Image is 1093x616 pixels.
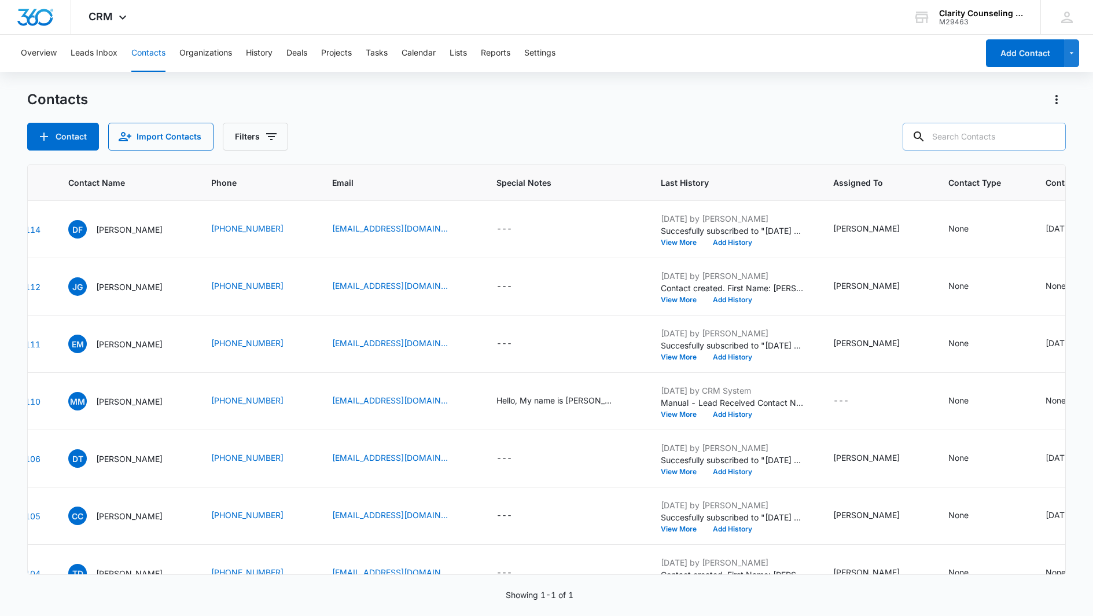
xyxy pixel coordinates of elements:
a: [PHONE_NUMBER] [211,509,284,521]
div: --- [496,566,512,580]
span: TD [68,564,87,582]
div: None [1046,280,1066,292]
p: Succesfully subscribed to "[DATE] Reminder". [661,339,805,351]
span: MM [68,392,87,410]
a: [EMAIL_ADDRESS][DOMAIN_NAME] [332,337,448,349]
span: Last History [661,177,789,189]
div: [PERSON_NAME] [833,222,900,234]
p: Manual - Lead Received Contact Name: [PERSON_NAME] Phone: [PHONE_NUMBER] Email: [EMAIL_ADDRESS][D... [661,397,805,409]
div: [PERSON_NAME] [833,280,900,292]
div: Email - Hallpo25@gmail.com - Select to Edit Field [332,337,469,351]
div: Email - brooketyndall@gmail.com - Select to Edit Field [332,452,469,465]
button: Add Contact [986,39,1064,67]
div: Contact Name - Cecilia Cacavas - Select to Edit Field [68,507,183,525]
div: Special Notes - - Select to Edit Field [496,222,533,236]
a: [PHONE_NUMBER] [211,566,284,578]
div: None [948,280,969,292]
a: [PHONE_NUMBER] [211,222,284,234]
button: View More [661,526,705,533]
div: Assigned To - Morgan DiGirolamo - Select to Edit Field [833,566,921,580]
span: Contact Type [948,177,1001,189]
p: [DATE] by [PERSON_NAME] [661,212,805,225]
div: Phone - (910) 209-1018 - Select to Edit Field [211,337,304,351]
div: Contact Type - None - Select to Edit Field [948,394,989,408]
p: Showing 1-1 of 1 [506,589,573,601]
button: Overview [21,35,57,72]
a: [EMAIL_ADDRESS][DOMAIN_NAME] [332,509,448,521]
div: --- [496,280,512,294]
div: Phone - (203) 241-7032 - Select to Edit Field [211,394,304,408]
p: [PERSON_NAME] [96,453,163,465]
span: EM [68,335,87,353]
button: View More [661,411,705,418]
p: Contact created. First Name: [PERSON_NAME] Last Name: [PERSON_NAME] Phone: [PHONE_NUMBER] Email: ... [661,282,805,294]
div: Email - mckmorgan26@gmail.com - Select to Edit Field [332,394,469,408]
div: None [948,394,969,406]
button: Deals [286,35,307,72]
div: None [948,452,969,464]
div: Contact Status - None - Select to Edit Field [1046,566,1087,580]
p: [DATE] by [PERSON_NAME] [661,270,805,282]
a: [EMAIL_ADDRESS][DOMAIN_NAME] [332,280,448,292]
div: --- [833,394,849,408]
div: Phone - (720) 460-7069 - Select to Edit Field [211,509,304,523]
button: Add History [705,411,760,418]
a: Navigate to contact details page for Elonee McMillon [14,339,41,349]
div: Contact Type - None - Select to Edit Field [948,280,989,294]
div: [PERSON_NAME] [833,509,900,521]
a: [EMAIL_ADDRESS][DOMAIN_NAME] [332,394,448,406]
div: None [1046,394,1066,406]
span: Phone [211,177,288,189]
button: View More [661,468,705,475]
span: DF [68,220,87,239]
button: Leads Inbox [71,35,117,72]
div: None [948,509,969,521]
div: Assigned To - Morgan DiGirolamo - Select to Edit Field [833,337,921,351]
button: Projects [321,35,352,72]
button: Calendar [402,35,436,72]
div: Contact Name - Jessica George - Select to Edit Field [68,277,183,296]
div: Contact Name - Mckenna Morgan - Select to Edit Field [68,392,183,410]
a: Navigate to contact details page for Jessica George [14,282,41,292]
input: Search Contacts [903,123,1066,151]
button: Import Contacts [108,123,214,151]
div: Special Notes - - Select to Edit Field [496,509,533,523]
button: History [246,35,273,72]
a: Navigate to contact details page for Mckenna Morgan [14,397,41,406]
button: Actions [1047,90,1066,109]
button: Tasks [366,35,388,72]
p: [DATE] by [PERSON_NAME] [661,327,805,339]
div: Hello, My name is [PERSON_NAME], and I recently graduated from UNCW with a bachelors degree in ps... [496,394,612,406]
button: Contacts [131,35,165,72]
button: Add History [705,526,760,533]
p: Succesfully subscribed to "[DATE] Reminder". [661,511,805,523]
div: account name [939,9,1024,18]
span: Email [332,177,452,189]
button: View More [661,296,705,303]
div: Assigned To - Morgan DiGirolamo - Select to Edit Field [833,452,921,465]
div: --- [496,222,512,236]
p: [DATE] by CRM System [661,384,805,397]
a: Navigate to contact details page for Dawson Tyndall [14,454,41,464]
p: [DATE] by [PERSON_NAME] [661,556,805,569]
p: [PERSON_NAME] [96,395,163,408]
p: [PERSON_NAME] [96,338,163,350]
button: Add History [705,239,760,246]
button: View More [661,354,705,361]
div: Email - tmd6963@uncw.edu - Select to Edit Field [332,566,469,580]
a: [PHONE_NUMBER] [211,452,284,464]
div: Contact Name - Dawson Tyndall - Select to Edit Field [68,449,183,468]
div: Assigned To - Morgan DiGirolamo - Select to Edit Field [833,280,921,294]
div: Special Notes - - Select to Edit Field [496,337,533,351]
div: Email - ceciliac2227@yahoo.com - Select to Edit Field [332,509,469,523]
div: Special Notes - Hello, My name is Mckenna, and I recently graduated from UNCW with a bachelors de... [496,394,633,408]
button: Lists [450,35,467,72]
a: [PHONE_NUMBER] [211,280,284,292]
p: [PERSON_NAME] [96,281,163,293]
button: Filters [223,123,288,151]
div: --- [496,452,512,465]
a: Navigate to contact details page for Tiana DeGrande [14,569,41,578]
div: Contact Type - None - Select to Edit Field [948,337,989,351]
div: Phone - (651) 219-0142 - Select to Edit Field [211,566,304,580]
button: Add History [705,468,760,475]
